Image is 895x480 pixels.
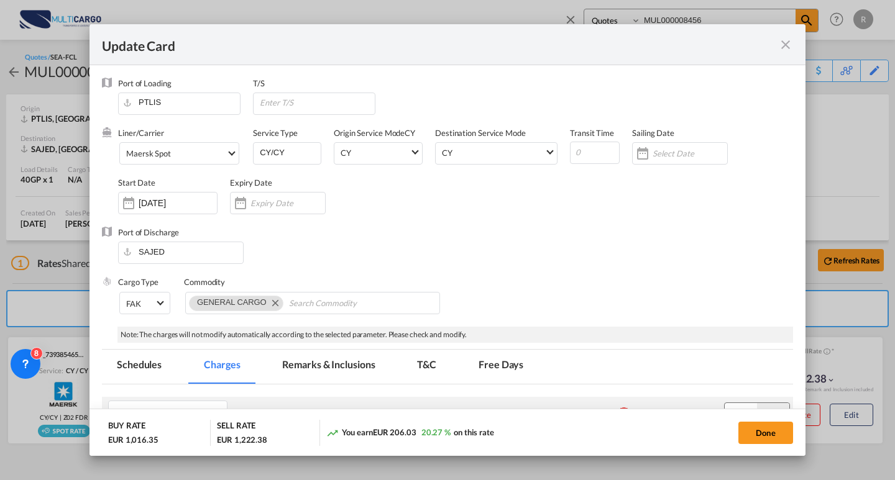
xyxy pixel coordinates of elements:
input: Leg Name [114,402,227,421]
div: Update Card [102,37,778,52]
input: Start Date [139,198,217,208]
label: Origin Service Mode [334,128,405,138]
md-icon: icon-close fg-AAA8AD m-0 pointer [778,37,793,52]
span: 20.27 % [421,427,451,437]
md-select: Select Destination Service Mode: CY [441,143,557,161]
label: Expiry Date [230,178,272,188]
button: Remove GENERAL CARGO [264,296,283,309]
label: Start Date [118,178,155,188]
div: Note: The charges will not modify automatically according to the selected parameter. Please check... [117,327,793,343]
input: Enter Port of Loading [124,93,240,112]
button: Done [738,422,793,444]
label: Cargo Type [118,277,158,287]
input: Search Commodity [289,294,403,314]
div: You earn on this rate [326,427,494,440]
div: EUR 1,016.35 [108,434,162,445]
input: Expiry Date [250,198,325,208]
button: Delete Leg [618,407,672,417]
div: GENERAL CARGO. Press delete to remove this chip. [197,296,269,309]
md-select: Select Origin Service Mode: CY [339,143,422,161]
div: Delete Leg [633,407,672,417]
label: Commodity [184,277,225,287]
label: Port of Loading [118,78,172,88]
img: cargo.png [102,276,112,286]
span: EUR 206.03 [373,427,416,437]
md-select: Select Liner: Maersk Spot [119,142,239,165]
input: Enter T/S [259,93,375,112]
span: GENERAL CARGO [197,297,267,307]
label: Liner/Carrier [118,128,164,138]
md-tab-item: Free Days [464,350,538,384]
md-icon: icon-delete [618,405,630,418]
label: Destination Service Mode [435,128,526,138]
md-select: Select Cargo type: FAK [119,292,170,314]
md-tab-item: Remarks & Inclusions [267,350,390,384]
md-icon: icon-trending-up [326,427,339,439]
label: Service Type [253,128,298,138]
div: CY [341,148,351,158]
div: SELL RATE [217,420,255,434]
label: Sailing Date [632,128,674,138]
input: Enter Port of Discharge [124,242,243,261]
label: T/S [253,78,265,88]
div: Sub Total [685,406,717,417]
md-tab-item: T&C [402,350,451,384]
div: CY [334,127,435,177]
md-tab-item: Schedules [102,350,177,384]
label: Transit Time [570,128,614,138]
div: CY [442,148,452,158]
div: BUY RATE [108,420,145,434]
div: EUR 1,222.38 [217,434,267,445]
md-chips-wrap: Chips container. Use arrow keys to select chips. [185,292,440,314]
input: 0 [570,142,620,164]
label: Port of Discharge [118,227,179,237]
div: FAK [126,299,141,309]
input: Enter Service Type [259,143,321,161]
div: 490.00 [757,403,789,420]
md-dialog: Update CardPort of ... [89,24,805,456]
input: Select Date [653,148,727,158]
md-tab-item: Charges [189,350,255,384]
div: Maersk Spot [126,148,171,158]
md-pagination-wrapper: Use the left and right arrow keys to navigate between tabs [102,350,551,384]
